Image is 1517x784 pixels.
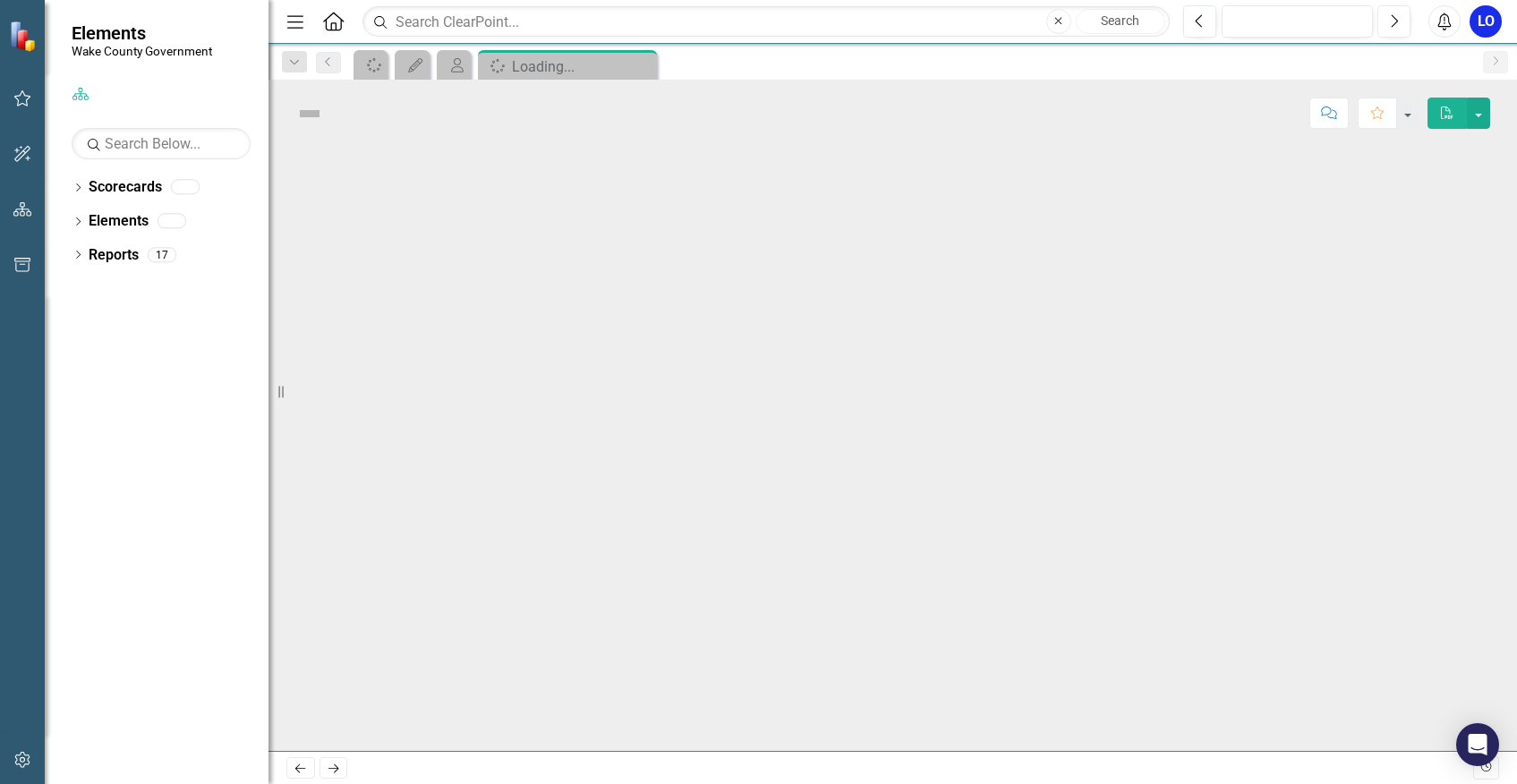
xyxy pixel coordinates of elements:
[512,55,652,78] div: Loading...
[89,245,139,266] a: Reports
[148,247,176,262] div: 17
[1076,9,1165,34] button: Search
[72,22,212,44] span: Elements
[1456,723,1499,766] div: Open Intercom Messenger
[1470,5,1502,38] button: LO
[89,177,162,198] a: Scorecards
[72,128,251,159] input: Search Below...
[72,44,212,58] small: Wake County Government
[295,99,324,128] img: Not Defined
[9,21,40,52] img: ClearPoint Strategy
[1101,13,1139,28] span: Search
[362,6,1169,38] input: Search ClearPoint...
[89,211,149,232] a: Elements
